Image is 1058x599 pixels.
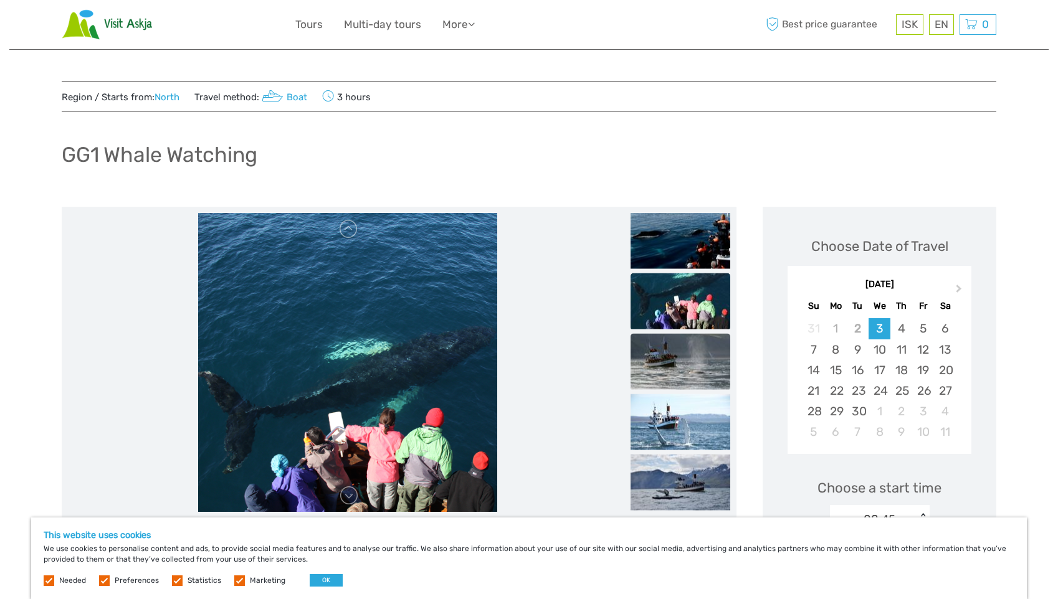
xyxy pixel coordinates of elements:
div: Choose Wednesday, September 24th, 2025 [869,380,890,401]
div: Th [890,298,912,314]
button: Open LiveChat chat widget [143,19,158,34]
div: We use cookies to personalise content and ads, to provide social media features and to analyse ou... [31,517,1027,599]
span: Choose a start time [817,478,941,498]
span: 0 [980,18,991,31]
div: Choose Monday, September 29th, 2025 [825,401,847,422]
img: 42be9042c0df495e80efe5a68cf1bafc_slider_thumbnail.jpeg [631,394,730,450]
div: Choose Saturday, October 11th, 2025 [934,422,956,442]
div: Choose Monday, September 8th, 2025 [825,339,847,360]
div: Choose Thursday, October 2nd, 2025 [890,401,912,422]
span: ISK [902,18,918,31]
div: Choose Saturday, September 6th, 2025 [934,318,956,339]
div: Choose Tuesday, September 30th, 2025 [847,401,869,422]
div: We [869,298,890,314]
div: Tu [847,298,869,314]
div: Choose Sunday, September 28th, 2025 [803,401,824,422]
div: Choose Saturday, September 20th, 2025 [934,360,956,380]
span: Travel method: [194,88,307,105]
div: Choose Tuesday, September 9th, 2025 [847,339,869,360]
div: [DATE] [788,278,971,291]
div: Choose Friday, October 3rd, 2025 [912,401,934,422]
div: Choose Saturday, October 4th, 2025 [934,401,956,422]
a: North [155,92,179,103]
div: Choose Thursday, September 11th, 2025 [890,339,912,360]
img: 3b3bc41aa46a44c1ab4ee7bf28c36920_slider_thumbnail.jpeg [631,455,730,511]
div: EN [929,14,954,35]
label: Preferences [115,575,159,586]
div: Choose Monday, September 22nd, 2025 [825,380,847,401]
a: Multi-day tours [344,16,421,34]
img: cc7c89f1177e40149c32b96cdcb1bde0_slider_thumbnail.jpg [631,334,730,390]
div: Not available Sunday, August 31st, 2025 [803,318,824,339]
div: Choose Sunday, October 5th, 2025 [803,422,824,442]
div: Choose Sunday, September 21st, 2025 [803,380,824,401]
div: Choose Wednesday, October 8th, 2025 [869,422,890,442]
div: Choose Tuesday, September 16th, 2025 [847,360,869,380]
div: Fr [912,298,934,314]
span: 3 hours [322,88,371,105]
a: Tours [295,16,323,34]
a: More [442,16,475,34]
img: fedc80c90332472d9efb10cdbd552d6d_slider_thumbnail.jpg [631,273,730,329]
div: Choose Thursday, October 9th, 2025 [890,422,912,442]
div: Sa [934,298,956,314]
div: Choose Wednesday, October 1st, 2025 [869,401,890,422]
img: 02a4ebd55dc942e7bec908b5cacbc1a4_slider_thumbnail.jpg [631,213,730,269]
button: OK [310,574,343,587]
h1: GG1 Whale Watching [62,142,257,167]
div: Choose Saturday, September 13th, 2025 [934,339,956,360]
div: Choose Wednesday, September 3rd, 2025 [869,318,890,339]
div: Choose Tuesday, September 23rd, 2025 [847,380,869,401]
a: Boat [259,92,307,103]
div: Not available Monday, September 1st, 2025 [825,318,847,339]
div: Choose Thursday, September 4th, 2025 [890,318,912,339]
div: Choose Monday, October 6th, 2025 [825,422,847,442]
div: Choose Monday, September 15th, 2025 [825,360,847,380]
div: Choose Friday, September 12th, 2025 [912,339,934,360]
span: Best price guarantee [763,14,893,35]
button: Next Month [950,281,970,301]
div: Choose Thursday, September 25th, 2025 [890,380,912,401]
div: Choose Friday, October 10th, 2025 [912,422,934,442]
div: Choose Friday, September 5th, 2025 [912,318,934,339]
div: Choose Wednesday, September 10th, 2025 [869,339,890,360]
span: Region / Starts from: [62,91,179,104]
label: Marketing [250,575,285,586]
div: Choose Wednesday, September 17th, 2025 [869,360,890,380]
div: Su [803,298,824,314]
div: Choose Sunday, September 7th, 2025 [803,339,824,360]
div: < > [917,513,928,526]
label: Statistics [188,575,221,586]
div: Choose Tuesday, October 7th, 2025 [847,422,869,442]
div: 08:45 [864,511,895,527]
div: Choose Thursday, September 18th, 2025 [890,360,912,380]
img: fedc80c90332472d9efb10cdbd552d6d_main_slider.jpg [198,213,497,512]
img: Scandinavian Travel [62,9,153,40]
div: Choose Saturday, September 27th, 2025 [934,380,956,401]
div: Choose Friday, September 19th, 2025 [912,360,934,380]
div: Choose Sunday, September 14th, 2025 [803,360,824,380]
p: We're away right now. Please check back later! [17,22,141,32]
div: month 2025-09 [791,318,967,442]
h5: This website uses cookies [44,530,1014,540]
label: Needed [59,575,86,586]
div: Choose Friday, September 26th, 2025 [912,380,934,401]
div: Mo [825,298,847,314]
div: Not available Tuesday, September 2nd, 2025 [847,318,869,339]
div: Choose Date of Travel [811,237,948,256]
